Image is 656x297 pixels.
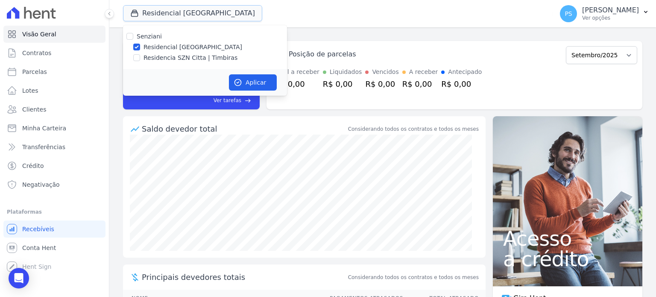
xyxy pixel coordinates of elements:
div: R$ 0,00 [365,78,398,90]
label: Residencia SZN Citta | Timbiras [143,53,237,62]
div: A receber [409,68,438,76]
span: Parcelas [22,68,47,76]
p: Ver opções [582,15,639,21]
button: Residencial [GEOGRAPHIC_DATA] [123,5,262,21]
div: Total a receber [275,68,319,76]
span: Crédito [22,162,44,170]
span: Clientes [22,105,46,114]
span: Considerando todos os contratos e todos os meses [348,273,479,281]
span: Recebíveis [22,225,54,233]
span: east [245,97,251,104]
span: Principais devedores totais [142,271,346,283]
span: PS [565,11,572,17]
div: Vencidos [372,68,398,76]
div: R$ 0,00 [323,78,362,90]
a: Negativação [3,176,105,193]
a: Ver tarefas east [174,97,251,104]
span: Acesso [503,228,632,249]
a: Minha Carteira [3,120,105,137]
a: Recebíveis [3,221,105,238]
button: PS [PERSON_NAME] Ver opções [553,2,656,26]
div: Open Intercom Messenger [9,268,29,288]
span: Lotes [22,86,38,95]
a: Contratos [3,44,105,62]
span: Minha Carteira [22,124,66,132]
div: Saldo devedor total [142,123,346,135]
span: a crédito [503,249,632,269]
div: Posição de parcelas [289,49,356,59]
span: Negativação [22,180,60,189]
a: Conta Hent [3,239,105,256]
label: Residencial [GEOGRAPHIC_DATA] [143,43,242,52]
label: Senziani [137,33,162,40]
span: Transferências [22,143,65,151]
div: Plataformas [7,207,102,217]
div: R$ 0,00 [441,78,482,90]
div: R$ 0,00 [402,78,438,90]
div: Considerando todos os contratos e todos os meses [348,125,479,133]
button: Aplicar [229,74,277,91]
div: Antecipado [448,68,482,76]
a: Crédito [3,157,105,174]
a: Clientes [3,101,105,118]
a: Visão Geral [3,26,105,43]
span: Contratos [22,49,51,57]
a: Parcelas [3,63,105,80]
span: Visão Geral [22,30,56,38]
span: Ver tarefas [214,97,241,104]
div: Liquidados [330,68,362,76]
a: Transferências [3,138,105,156]
a: Lotes [3,82,105,99]
div: R$ 0,00 [275,78,319,90]
p: [PERSON_NAME] [582,6,639,15]
span: Conta Hent [22,244,56,252]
